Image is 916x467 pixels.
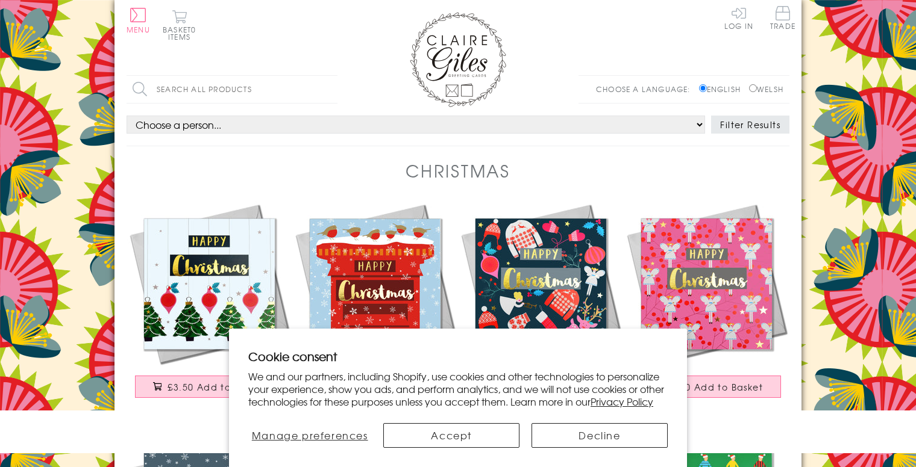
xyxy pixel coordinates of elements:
[127,8,150,33] button: Menu
[596,84,697,94] p: Choose a language:
[749,84,757,92] input: Welsh
[248,348,668,365] h2: Cookie consent
[624,201,789,410] a: Christmas Card, Fairies on Pink, text foiled in shiny gold £3.50 Add to Basket
[406,158,510,183] h1: Christmas
[252,428,368,442] span: Manage preferences
[711,116,789,134] button: Filter Results
[383,423,519,448] button: Accept
[127,76,337,103] input: Search all products
[248,423,371,448] button: Manage preferences
[699,84,707,92] input: English
[292,201,458,410] a: Christmas Card, Robins on a Postbox, text foiled in shiny gold £3.50 Add to Basket
[770,6,795,29] span: Trade
[163,10,196,40] button: Basket0 items
[168,24,196,42] span: 0 items
[127,201,292,410] a: Christmas Card, Trees and Baubles, text foiled in shiny gold £3.50 Add to Basket
[624,201,789,366] img: Christmas Card, Fairies on Pink, text foiled in shiny gold
[410,12,506,107] img: Claire Giles Greetings Cards
[127,201,292,366] img: Christmas Card, Trees and Baubles, text foiled in shiny gold
[325,76,337,103] input: Search
[458,201,624,410] a: Christmas Card, Jumpers & Mittens, text foiled in shiny gold £3.50 Add to Basket
[770,6,795,32] a: Trade
[292,201,458,366] img: Christmas Card, Robins on a Postbox, text foiled in shiny gold
[248,370,668,407] p: We and our partners, including Shopify, use cookies and other technologies to personalize your ex...
[591,394,653,409] a: Privacy Policy
[632,376,782,398] button: £3.50 Add to Basket
[749,84,783,94] label: Welsh
[168,381,266,393] span: £3.50 Add to Basket
[724,6,753,29] a: Log In
[458,201,624,366] img: Christmas Card, Jumpers & Mittens, text foiled in shiny gold
[699,84,747,94] label: English
[127,24,150,35] span: Menu
[135,376,284,398] button: £3.50 Add to Basket
[665,381,763,393] span: £3.50 Add to Basket
[532,423,668,448] button: Decline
